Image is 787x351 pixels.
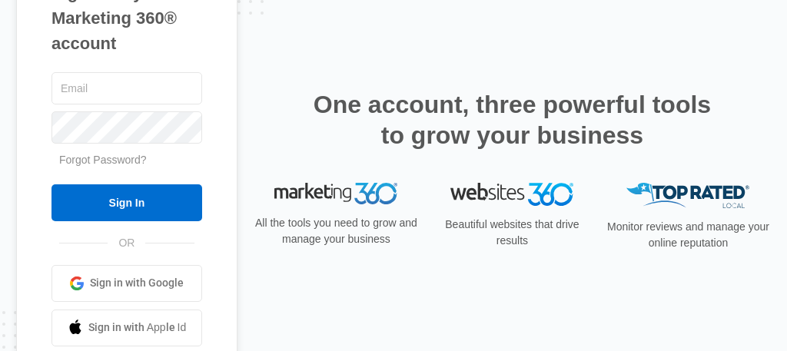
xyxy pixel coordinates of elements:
[450,183,573,205] img: Websites 360
[626,183,749,208] img: Top Rated Local
[254,215,419,247] p: All the tools you need to grow and manage your business
[51,265,202,302] a: Sign in with Google
[274,183,397,204] img: Marketing 360
[308,89,716,151] h2: One account, three powerful tools to grow your business
[51,72,202,104] input: Email
[90,275,184,291] span: Sign in with Google
[59,154,147,166] a: Forgot Password?
[51,184,202,221] input: Sign In
[51,310,202,346] a: Sign in with Apple Id
[108,235,145,251] span: OR
[430,217,595,249] p: Beautiful websites that drive results
[88,320,187,336] span: Sign in with Apple Id
[606,219,771,251] p: Monitor reviews and manage your online reputation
